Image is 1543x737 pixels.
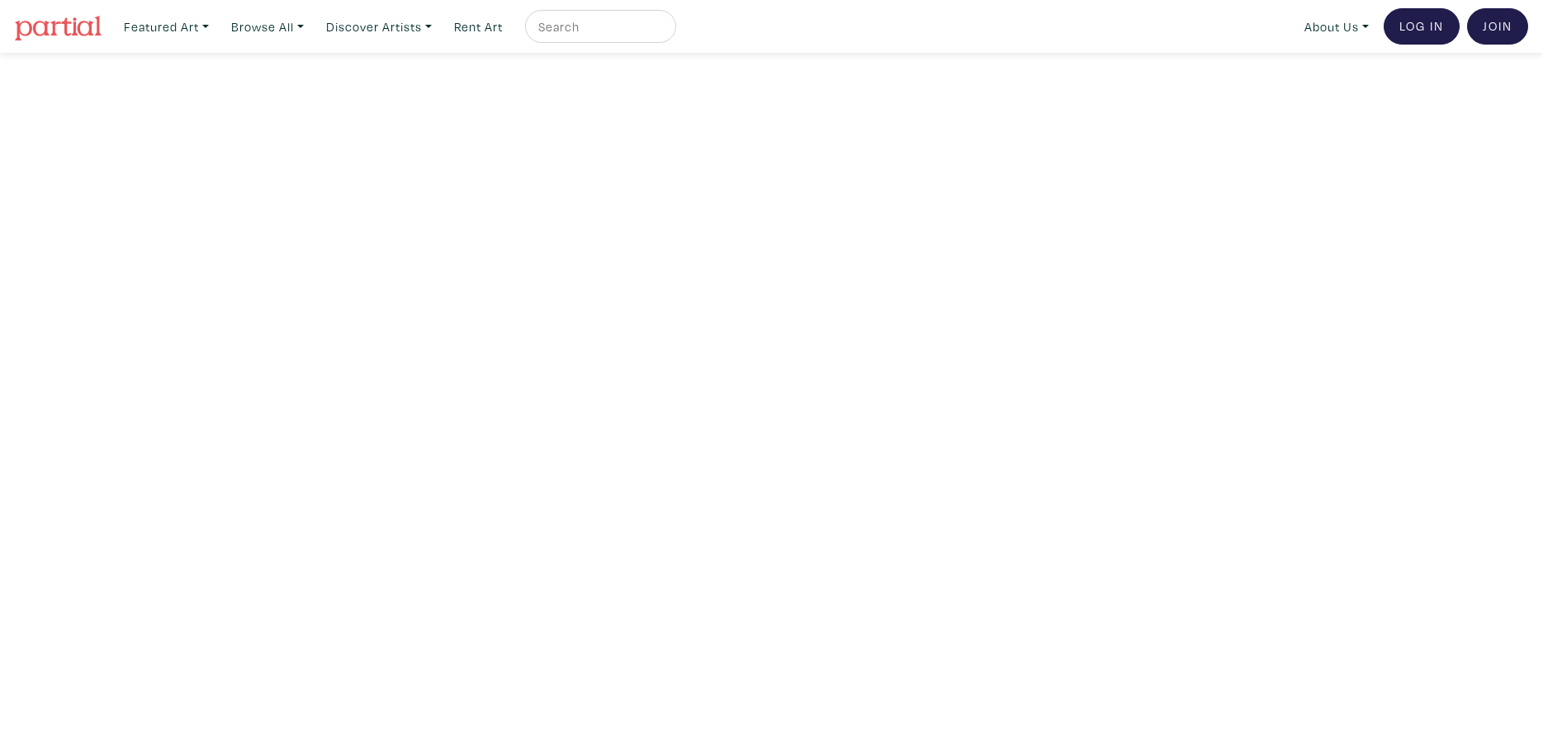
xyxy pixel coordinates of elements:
a: Featured Art [116,10,216,44]
a: About Us [1297,10,1376,44]
a: Browse All [224,10,311,44]
a: Log In [1384,8,1460,45]
a: Join [1467,8,1528,45]
a: Discover Artists [319,10,439,44]
input: Search [537,17,660,37]
a: Rent Art [447,10,510,44]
